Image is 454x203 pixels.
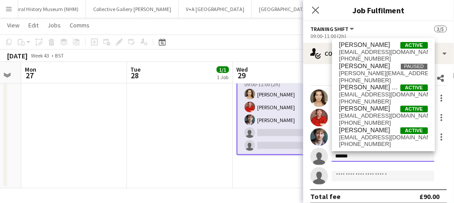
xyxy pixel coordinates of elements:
[339,77,428,84] span: +447794756090
[400,84,428,91] span: Active
[237,65,248,73] span: Wed
[339,112,428,119] span: danielcroucher91@gmail.com
[7,21,20,29] span: View
[4,19,23,31] a: View
[28,21,39,29] span: Edit
[310,26,356,32] button: Training shift
[339,126,390,134] span: Daniel Dixon
[400,42,428,49] span: Active
[339,84,400,91] span: Daniele Carta Mantiglia
[86,0,179,18] button: Collective Gallery [PERSON_NAME]
[131,65,141,73] span: Tue
[0,0,86,18] button: Natural History Museum (NHM)
[339,91,428,98] span: dcartamantiglia@icloud.com
[235,70,248,80] span: 29
[339,134,428,141] span: wellknowntv97@gmail.com
[339,49,428,56] span: daniellabarnes@hotmail.co.uk
[339,98,428,105] span: +7548866320
[339,41,390,49] span: Daniella Barnes
[55,52,64,59] div: BST
[70,21,90,29] span: Comms
[129,70,141,80] span: 28
[339,141,428,148] span: +447517610261
[217,74,229,80] div: 1 Job
[339,62,390,70] span: Daniel Campbell
[179,0,252,18] button: V+A [GEOGRAPHIC_DATA]
[237,34,336,155] app-job-card: Updated09:00-11:00 (2h)3/5Fundraiser - Donations ✨🏥 Royal College of Surgeons1 RoleTraining shift...
[47,21,61,29] span: Jobs
[339,70,428,77] span: daniel.campbell230@gmail.com
[7,51,27,60] div: [DATE]
[217,66,229,73] span: 1/1
[339,55,428,62] span: +447752047903
[339,105,390,112] span: Daniel Croucher
[310,192,340,201] div: Total fee
[25,19,42,31] a: Edit
[44,19,64,31] a: Jobs
[303,4,454,16] h3: Job Fulfilment
[252,0,315,18] button: [GEOGRAPHIC_DATA]
[23,70,36,80] span: 27
[310,33,447,39] div: 09:00-11:00 (2h)
[310,26,348,32] span: Training shift
[400,63,428,70] span: Paused
[400,106,428,112] span: Active
[339,119,428,126] span: +447703162447
[400,127,428,134] span: Active
[420,192,440,201] div: £90.00
[66,19,93,31] a: Comms
[303,43,454,64] div: Confirmed
[29,52,51,59] span: Week 43
[434,26,447,32] span: 3/5
[25,65,36,73] span: Mon
[237,72,336,155] app-card-role: Training shift3/509:00-11:00 (2h)[PERSON_NAME][PERSON_NAME][PERSON_NAME]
